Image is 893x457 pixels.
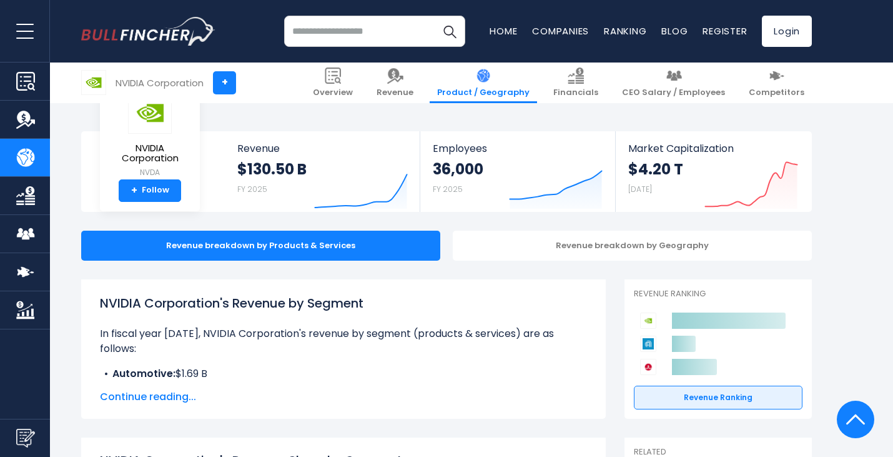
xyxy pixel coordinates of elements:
[433,143,602,154] span: Employees
[305,63,360,103] a: Overview
[741,63,812,103] a: Competitors
[100,366,587,381] li: $1.69 B
[213,71,236,94] a: +
[313,88,353,98] span: Overview
[100,389,587,404] span: Continue reading...
[640,359,656,375] img: Broadcom competitors logo
[749,88,804,98] span: Competitors
[237,184,267,194] small: FY 2025
[434,16,465,47] button: Search
[430,63,537,103] a: Product / Geography
[100,294,587,313] h1: NVIDIA Corporation's Revenue by Segment
[640,336,656,352] img: Applied Materials competitors logo
[634,289,802,299] p: Revenue Ranking
[628,184,652,194] small: [DATE]
[622,88,725,98] span: CEO Salary / Employees
[109,91,190,179] a: NVIDIA Corporation NVDA
[616,131,811,212] a: Market Capitalization $4.20 T [DATE]
[546,63,606,103] a: Financials
[433,184,463,194] small: FY 2025
[661,24,688,38] a: Blog
[532,24,589,38] a: Companies
[128,92,172,134] img: NVDA logo
[490,24,517,38] a: Home
[628,143,798,154] span: Market Capitalization
[614,63,733,103] a: CEO Salary / Employees
[420,131,614,212] a: Employees 36,000 FY 2025
[237,159,307,179] strong: $130.50 B
[640,313,656,329] img: NVIDIA Corporation competitors logo
[453,231,812,261] div: Revenue breakdown by Geography
[110,167,190,178] small: NVDA
[82,71,106,94] img: NVDA logo
[377,88,413,98] span: Revenue
[131,185,137,196] strong: +
[703,24,747,38] a: Register
[604,24,646,38] a: Ranking
[110,143,190,164] span: NVIDIA Corporation
[237,143,408,154] span: Revenue
[81,17,215,46] a: Go to homepage
[116,76,204,90] div: NVIDIA Corporation
[112,366,175,381] b: Automotive:
[225,131,420,212] a: Revenue $130.50 B FY 2025
[369,63,421,103] a: Revenue
[762,16,812,47] a: Login
[119,179,181,202] a: +Follow
[553,88,598,98] span: Financials
[81,231,440,261] div: Revenue breakdown by Products & Services
[81,17,215,46] img: bullfincher logo
[433,159,483,179] strong: 36,000
[100,326,587,356] p: In fiscal year [DATE], NVIDIA Corporation's revenue by segment (products & services) are as follows:
[437,88,530,98] span: Product / Geography
[634,386,802,409] a: Revenue Ranking
[628,159,683,179] strong: $4.20 T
